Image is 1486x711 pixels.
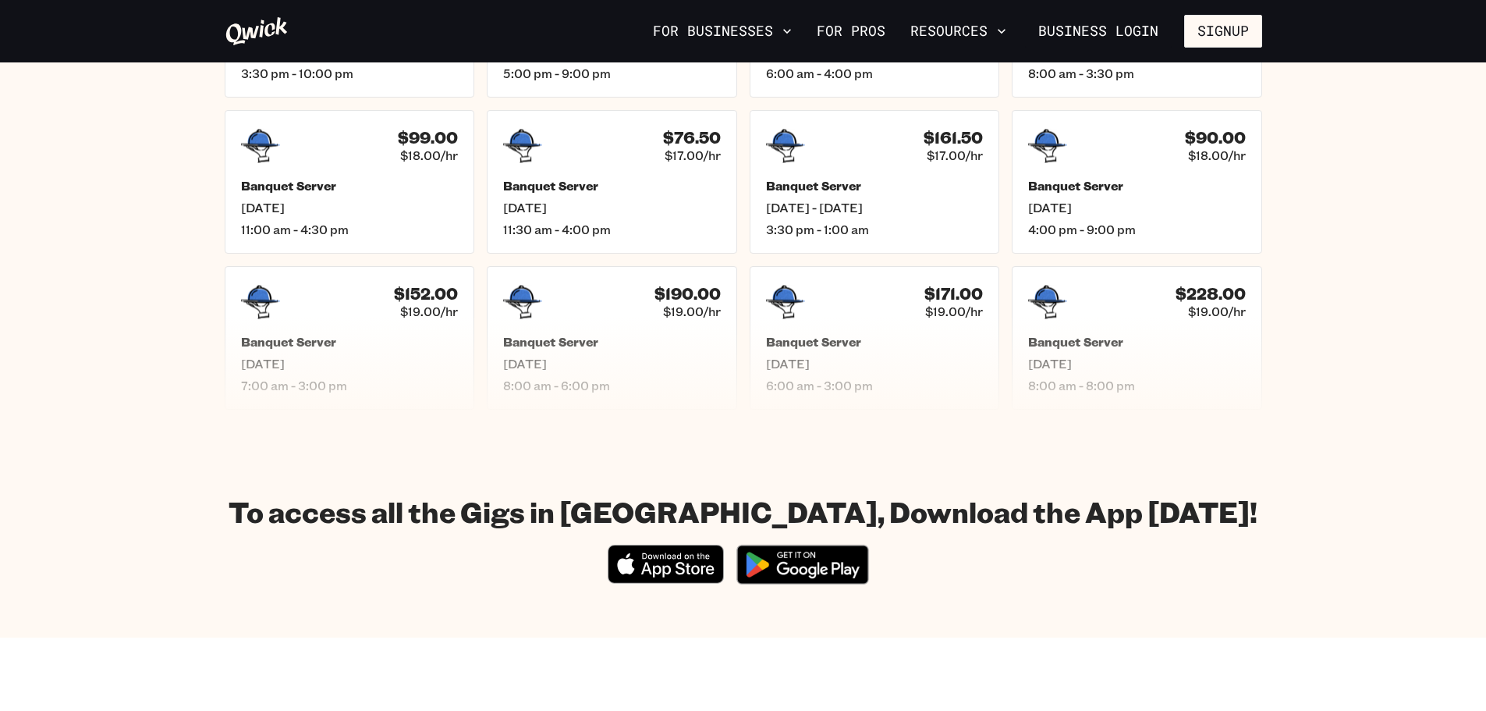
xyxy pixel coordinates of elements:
[241,178,459,194] h5: Banquet Server
[503,378,721,393] span: 8:00 am - 6:00 pm
[241,378,459,393] span: 7:00 am - 3:00 pm
[1184,15,1262,48] button: Signup
[241,66,459,81] span: 3:30 pm - 10:00 pm
[766,178,984,194] h5: Banquet Server
[1028,356,1246,371] span: [DATE]
[241,200,459,215] span: [DATE]
[608,571,725,587] a: Download on the App Store
[1028,378,1246,393] span: 8:00 am - 8:00 pm
[665,148,721,163] span: $17.00/hr
[904,18,1013,44] button: Resources
[1028,178,1246,194] h5: Banquet Server
[766,356,984,371] span: [DATE]
[503,200,721,215] span: [DATE]
[1028,200,1246,215] span: [DATE]
[503,356,721,371] span: [DATE]
[727,535,878,594] img: Get it on Google Play
[503,66,721,81] span: 5:00 pm - 9:00 pm
[1028,334,1246,350] h5: Banquet Server
[1012,266,1262,410] a: $228.00$19.00/hrBanquet Server[DATE]8:00 am - 8:00 pm
[1188,304,1246,319] span: $19.00/hr
[663,304,721,319] span: $19.00/hr
[810,18,892,44] a: For Pros
[927,148,983,163] span: $17.00/hr
[766,378,984,393] span: 6:00 am - 3:00 pm
[924,128,983,148] h4: $161.50
[766,222,984,237] span: 3:30 pm - 1:00 am
[241,222,459,237] span: 11:00 am - 4:30 pm
[487,110,737,254] a: $76.50$17.00/hrBanquet Server[DATE]11:30 am - 4:00 pm
[400,304,458,319] span: $19.00/hr
[400,148,458,163] span: $18.00/hr
[1188,148,1246,163] span: $18.00/hr
[225,266,475,410] a: $152.00$19.00/hrBanquet Server[DATE]7:00 am - 3:00 pm
[394,284,458,304] h4: $152.00
[503,334,721,350] h5: Banquet Server
[1025,15,1172,48] a: Business Login
[766,334,984,350] h5: Banquet Server
[925,304,983,319] span: $19.00/hr
[1012,110,1262,254] a: $90.00$18.00/hrBanquet Server[DATE]4:00 pm - 9:00 pm
[1185,128,1246,148] h4: $90.00
[750,110,1000,254] a: $161.50$17.00/hrBanquet Server[DATE] - [DATE]3:30 pm - 1:00 am
[241,356,459,371] span: [DATE]
[766,200,984,215] span: [DATE] - [DATE]
[503,178,721,194] h5: Banquet Server
[487,266,737,410] a: $190.00$19.00/hrBanquet Server[DATE]8:00 am - 6:00 pm
[398,128,458,148] h4: $99.00
[924,284,983,304] h4: $171.00
[1028,222,1246,237] span: 4:00 pm - 9:00 pm
[647,18,798,44] button: For Businesses
[503,222,721,237] span: 11:30 am - 4:00 pm
[241,334,459,350] h5: Banquet Server
[654,284,721,304] h4: $190.00
[1028,66,1246,81] span: 8:00 am - 3:30 pm
[663,128,721,148] h4: $76.50
[225,110,475,254] a: $99.00$18.00/hrBanquet Server[DATE]11:00 am - 4:30 pm
[1176,284,1246,304] h4: $228.00
[750,266,1000,410] a: $171.00$19.00/hrBanquet Server[DATE]6:00 am - 3:00 pm
[229,494,1257,529] h1: To access all the Gigs in [GEOGRAPHIC_DATA], Download the App [DATE]!
[766,66,984,81] span: 6:00 am - 4:00 pm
